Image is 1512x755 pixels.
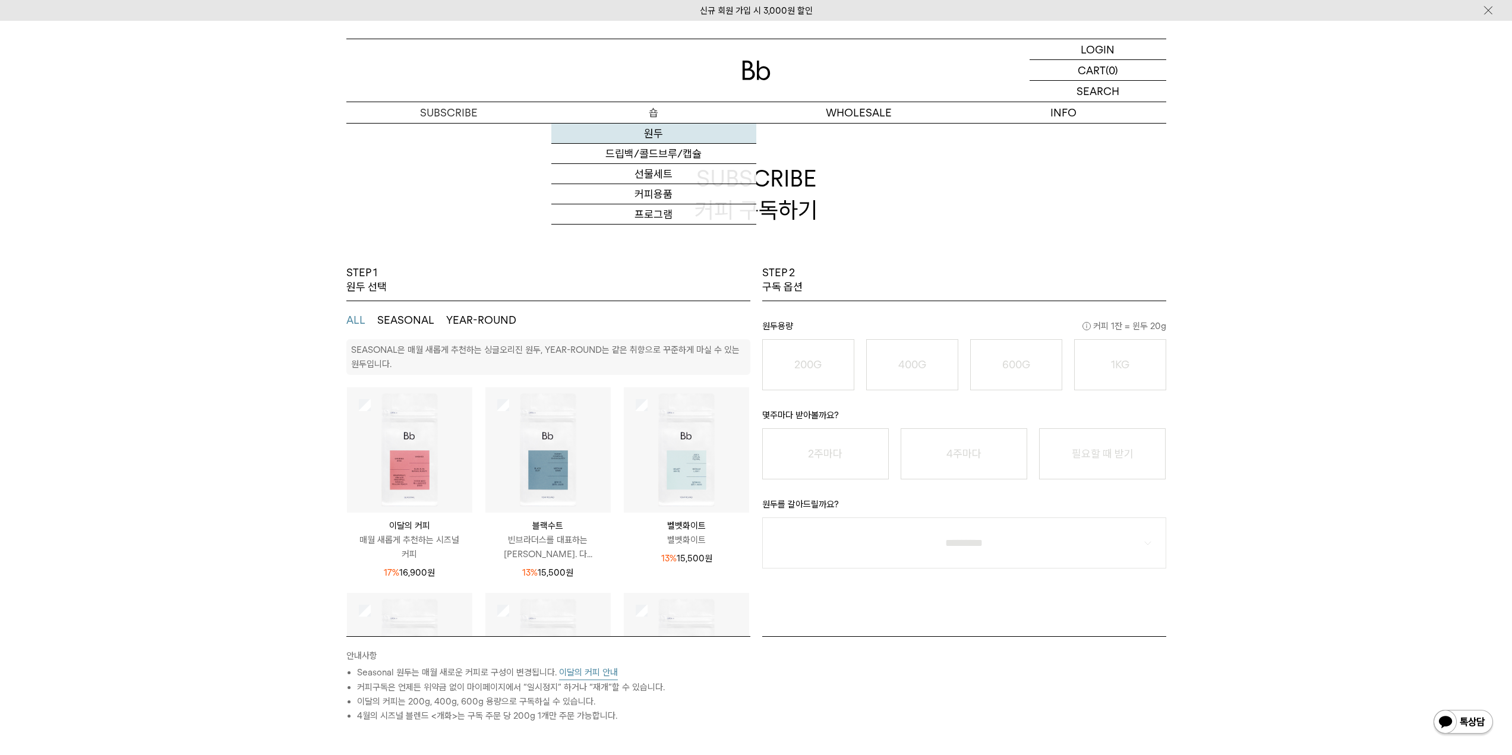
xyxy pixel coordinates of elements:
img: 상품이미지 [347,593,472,718]
a: 선물세트 [551,164,756,184]
p: 원두용량 [762,319,1166,339]
p: SEARCH [1077,81,1119,102]
p: 벨벳화이트 [624,533,749,547]
a: 신규 회원 가입 시 3,000원 할인 [700,5,813,16]
o: 200G [794,358,822,371]
span: 원 [566,567,573,578]
img: 상품이미지 [624,387,749,513]
img: 상품이미지 [624,593,749,718]
button: YEAR-ROUND [446,313,516,327]
span: 원 [427,567,435,578]
button: ALL [346,313,365,327]
a: 커피용품 [551,184,756,204]
button: 1KG [1074,339,1166,390]
p: STEP 2 구독 옵션 [762,266,803,295]
p: 빈브라더스를 대표하는 [PERSON_NAME]. 다... [485,533,611,561]
p: 16,900 [384,566,435,580]
button: 200G [762,339,854,390]
li: 커피구독은 언제든 위약금 없이 마이페이지에서 “일시정지” 하거나 “재개”할 수 있습니다. [357,680,750,694]
a: 숍 [551,102,756,123]
a: SUBSCRIBE [346,102,551,123]
h2: SUBSCRIBE 커피 구독하기 [346,123,1166,266]
p: WHOLESALE [756,102,961,123]
p: 안내사항 [346,649,750,665]
img: 카카오톡 채널 1:1 채팅 버튼 [1432,709,1494,737]
p: 15,500 [661,551,712,566]
img: 상품이미지 [485,387,611,513]
a: CART (0) [1030,60,1166,81]
p: INFO [961,102,1166,123]
p: LOGIN [1081,39,1115,59]
button: 2주마다 [762,428,889,479]
p: 15,500 [522,566,573,580]
button: 400G [866,339,958,390]
a: LOGIN [1030,39,1166,60]
p: 원두를 갈아드릴까요? [762,497,1166,517]
p: 벨벳화이트 [624,519,749,533]
span: 커피 1잔 = 윈두 20g [1082,319,1166,333]
button: 이달의 커피 안내 [559,665,618,680]
p: 몇주마다 받아볼까요? [762,408,1166,428]
p: 이달의 커피 [347,519,472,533]
button: 필요할 때 받기 [1039,428,1166,479]
span: 13% [661,553,677,564]
p: CART [1078,60,1106,80]
o: 1KG [1111,358,1129,371]
img: 상품이미지 [485,593,611,718]
p: (0) [1106,60,1118,80]
a: 드립백/콜드브루/캡슐 [551,144,756,164]
img: 로고 [742,61,771,80]
li: 4월의 시즈널 블렌드 <개화>는 구독 주문 당 200g 1개만 주문 가능합니다. [357,709,750,723]
img: 상품이미지 [347,387,472,513]
o: 600G [1002,358,1030,371]
o: 400G [898,358,926,371]
button: SEASONAL [377,313,434,327]
a: 원두 [551,124,756,144]
li: 이달의 커피는 200g, 400g, 600g 용량으로 구독하실 수 있습니다. [357,694,750,709]
li: Seasonal 원두는 매월 새로운 커피로 구성이 변경됩니다. [357,665,750,680]
span: 17% [384,567,399,578]
span: 원 [705,553,712,564]
button: 600G [970,339,1062,390]
p: 매월 새롭게 추천하는 시즈널 커피 [347,533,472,561]
button: 4주마다 [901,428,1027,479]
p: 블랙수트 [485,519,611,533]
p: STEP 1 원두 선택 [346,266,387,295]
a: 프로그램 [551,204,756,225]
p: SEASONAL은 매월 새롭게 추천하는 싱글오리진 원두, YEAR-ROUND는 같은 취향으로 꾸준하게 마실 수 있는 원두입니다. [351,345,740,369]
span: 13% [522,567,538,578]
